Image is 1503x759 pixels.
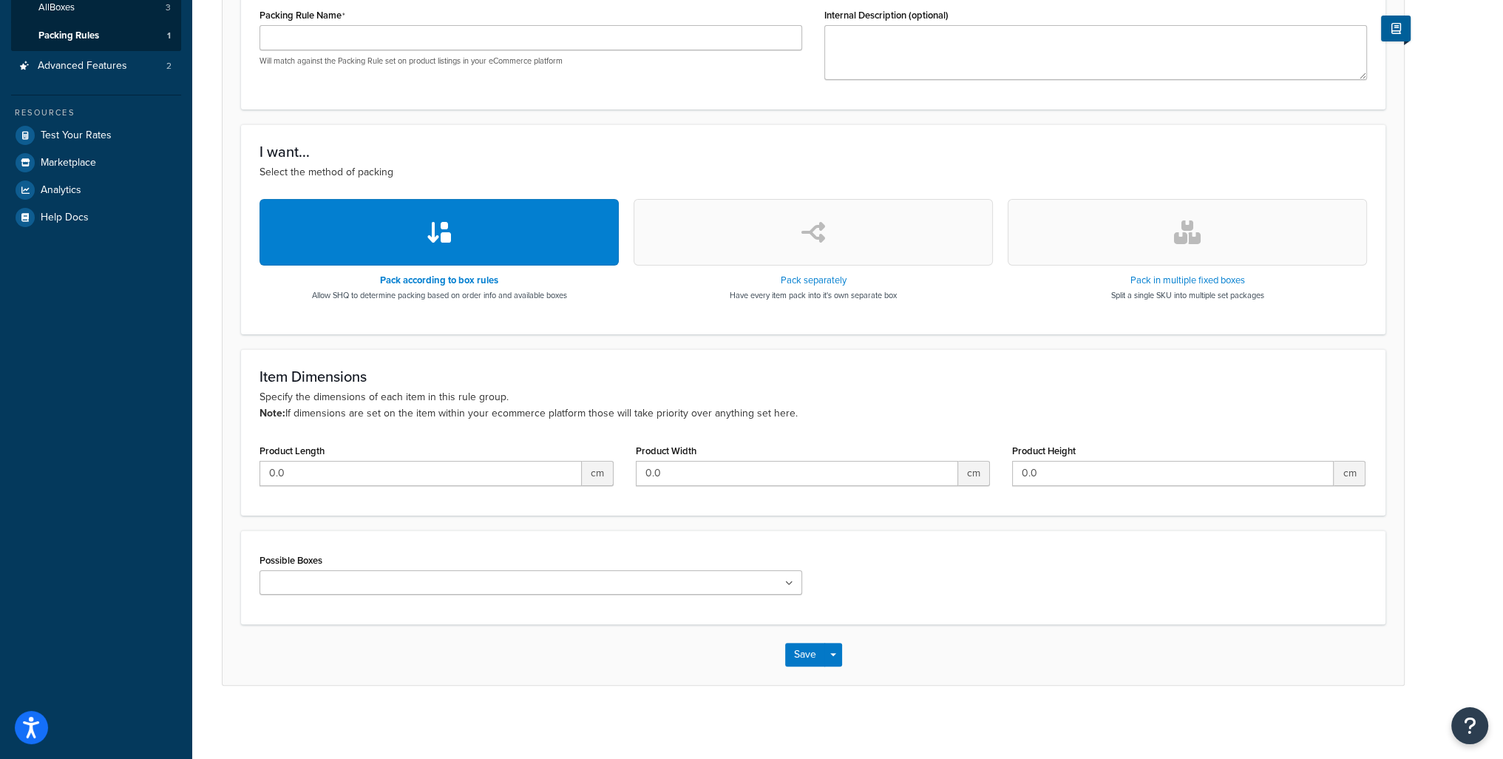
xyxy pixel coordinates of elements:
button: Open Resource Center [1451,707,1488,744]
h3: Pack separately [730,275,897,286]
a: Help Docs [11,204,181,231]
span: 2 [166,60,172,72]
label: Packing Rule Name [259,10,345,21]
h3: Pack in multiple fixed boxes [1111,275,1264,286]
span: Advanced Features [38,60,127,72]
span: All Boxes [38,1,75,14]
a: Analytics [11,177,181,203]
span: cm [958,461,990,486]
li: Advanced Features [11,53,181,80]
span: 3 [166,1,171,14]
p: Split a single SKU into multiple set packages [1111,289,1264,301]
span: Marketplace [41,157,96,169]
p: Will match against the Packing Rule set on product listings in your eCommerce platform [259,55,802,67]
p: Allow SHQ to determine packing based on order info and available boxes [312,289,567,301]
p: Have every item pack into it's own separate box [730,289,897,301]
label: Product Length [259,445,325,456]
button: Save [785,643,825,667]
li: Packing Rules [11,22,181,50]
span: cm [582,461,614,486]
h3: I want... [259,144,1367,160]
span: Analytics [41,184,81,197]
span: 1 [167,30,171,42]
label: Product Height [1012,445,1076,456]
span: Help Docs [41,212,89,224]
div: Resources [11,107,181,119]
a: Marketplace [11,149,181,176]
label: Product Width [636,445,696,456]
a: Test Your Rates [11,122,181,149]
a: Advanced Features2 [11,53,181,80]
h3: Item Dimensions [259,368,1367,385]
b: Note: [259,405,285,421]
p: Specify the dimensions of each item in this rule group. If dimensions are set on the item within ... [259,389,1367,422]
span: Test Your Rates [41,129,112,142]
p: Select the method of packing [259,164,1367,181]
span: cm [1334,461,1365,486]
label: Possible Boxes [259,555,322,566]
label: Internal Description (optional) [824,10,949,21]
button: Show Help Docs [1381,16,1411,41]
a: Packing Rules1 [11,22,181,50]
span: Packing Rules [38,30,99,42]
h3: Pack according to box rules [312,275,567,286]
